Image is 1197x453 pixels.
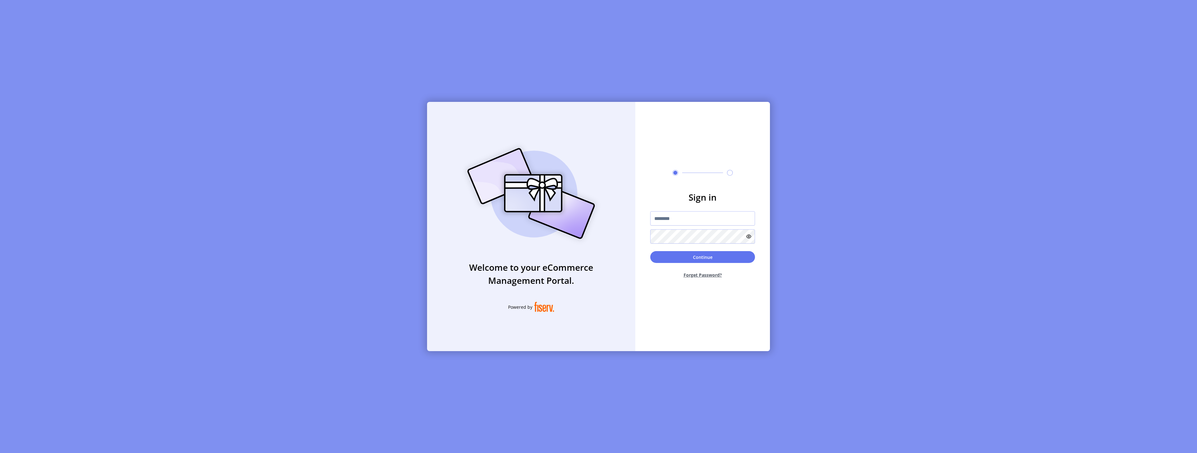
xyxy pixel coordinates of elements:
h3: Welcome to your eCommerce Management Portal. [427,261,635,287]
h3: Sign in [650,191,755,204]
img: card_Illustration.svg [458,141,604,246]
span: Powered by [508,304,532,310]
button: Forget Password? [650,267,755,283]
button: Continue [650,251,755,263]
